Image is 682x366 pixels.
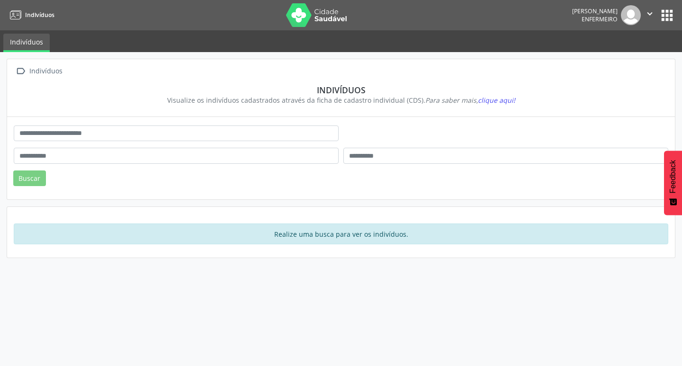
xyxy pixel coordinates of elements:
[621,5,641,25] img: img
[478,96,515,105] span: clique aqui!
[27,64,64,78] div: Indivíduos
[14,64,64,78] a:  Indivíduos
[645,9,655,19] i: 
[641,5,659,25] button: 
[664,151,682,215] button: Feedback - Mostrar pesquisa
[25,11,54,19] span: Indivíduos
[14,64,27,78] i: 
[13,170,46,187] button: Buscar
[425,96,515,105] i: Para saber mais,
[20,95,662,105] div: Visualize os indivíduos cadastrados através da ficha de cadastro individual (CDS).
[3,34,50,52] a: Indivíduos
[669,160,677,193] span: Feedback
[582,15,618,23] span: Enfermeiro
[659,7,675,24] button: apps
[7,7,54,23] a: Indivíduos
[20,85,662,95] div: Indivíduos
[14,223,668,244] div: Realize uma busca para ver os indivíduos.
[572,7,618,15] div: [PERSON_NAME]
